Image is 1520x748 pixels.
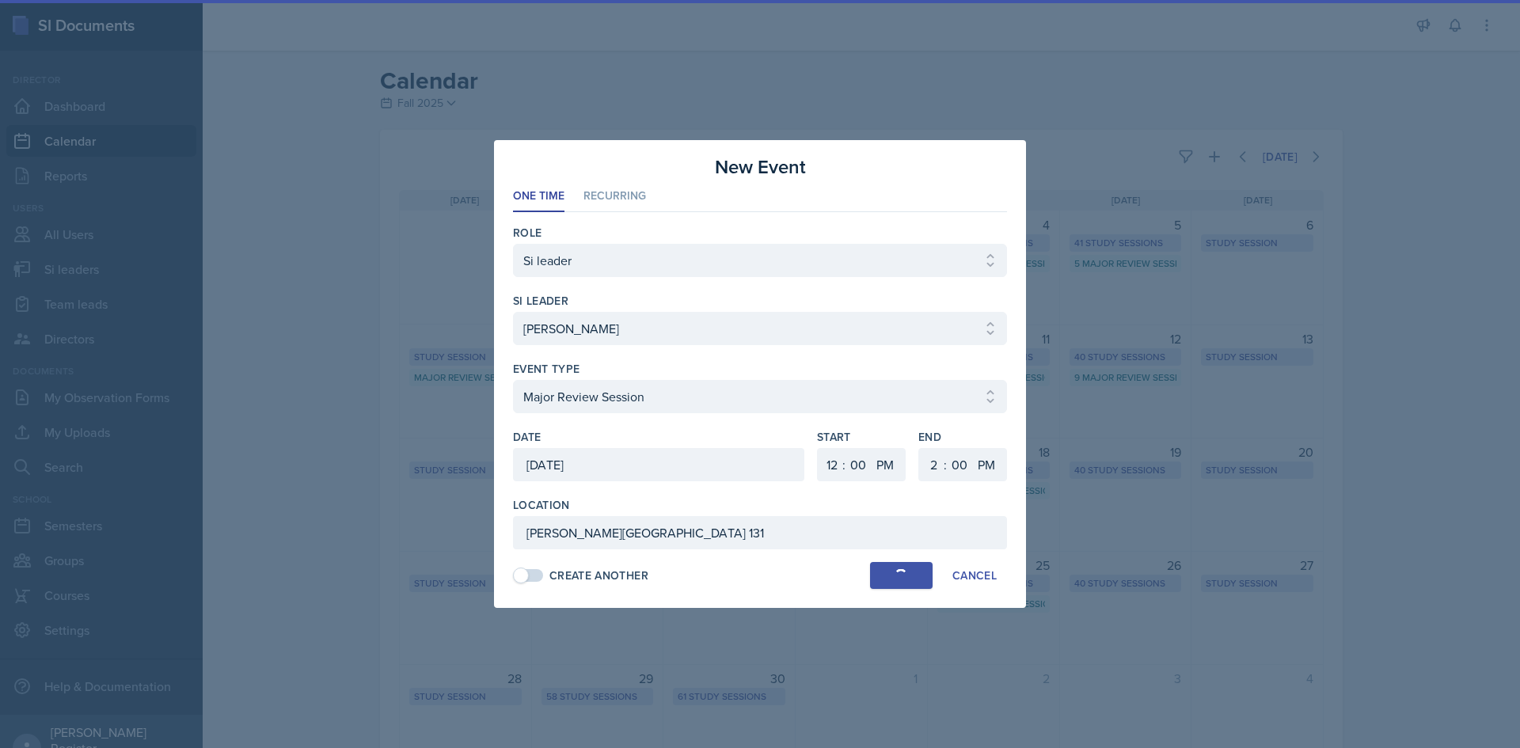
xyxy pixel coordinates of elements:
[942,562,1007,589] button: Cancel
[513,293,568,309] label: si leader
[513,181,564,212] li: One Time
[817,429,906,445] label: Start
[549,568,648,584] div: Create Another
[583,181,646,212] li: Recurring
[513,497,570,513] label: Location
[944,455,947,474] div: :
[918,429,1007,445] label: End
[513,429,541,445] label: Date
[513,516,1007,549] input: Enter location
[513,225,541,241] label: Role
[842,455,845,474] div: :
[715,153,806,181] h3: New Event
[952,569,997,582] div: Cancel
[513,361,580,377] label: Event Type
